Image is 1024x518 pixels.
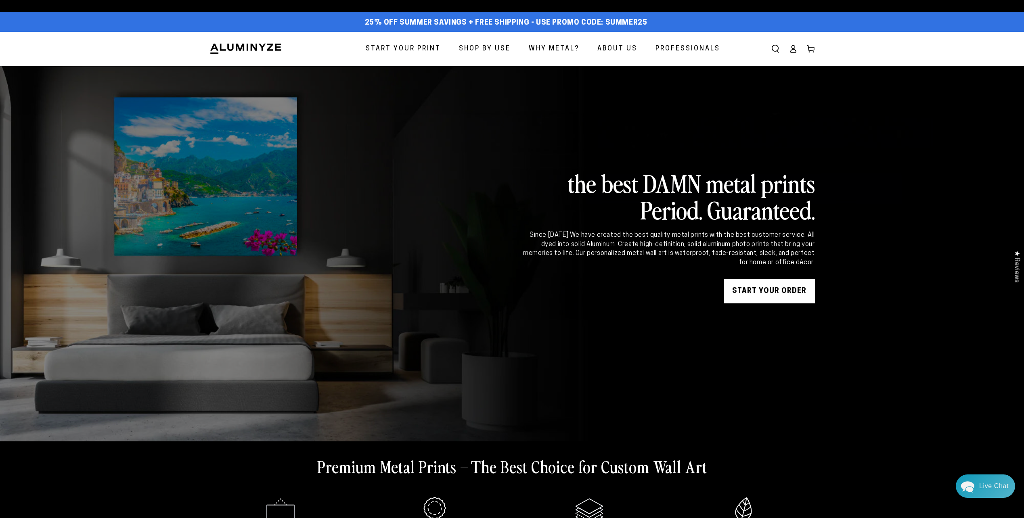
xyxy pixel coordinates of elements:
a: Start Your Print [360,38,447,60]
span: Start Your Print [366,43,441,55]
summary: Search our site [766,40,784,58]
a: About Us [591,38,643,60]
a: START YOUR Order [724,279,815,303]
span: 25% off Summer Savings + Free Shipping - Use Promo Code: SUMMER25 [365,19,647,27]
span: Professionals [655,43,720,55]
a: Why Metal? [523,38,585,60]
a: Shop By Use [453,38,517,60]
h2: Premium Metal Prints – The Best Choice for Custom Wall Art [317,456,707,477]
span: Why Metal? [529,43,579,55]
a: Professionals [649,38,726,60]
span: About Us [597,43,637,55]
span: Shop By Use [459,43,511,55]
div: Since [DATE] We have created the best quality metal prints with the best customer service. All dy... [522,231,815,267]
div: Contact Us Directly [979,474,1009,498]
h2: the best DAMN metal prints Period. Guaranteed. [522,169,815,223]
div: Click to open Judge.me floating reviews tab [1009,244,1024,289]
div: Chat widget toggle [956,474,1015,498]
